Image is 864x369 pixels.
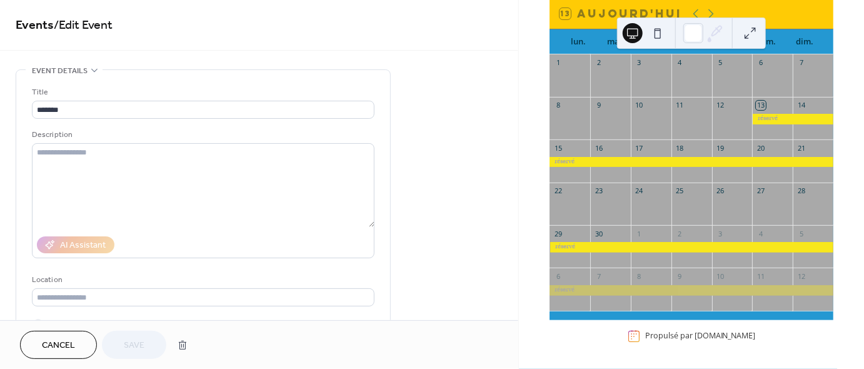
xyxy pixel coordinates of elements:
div: réservé [550,242,833,253]
a: [DOMAIN_NAME] [695,331,756,341]
div: 23 [594,186,603,196]
div: 16 [594,143,603,153]
div: 21 [796,143,806,153]
div: 1 [553,58,563,68]
div: 3 [716,229,725,238]
div: 26 [716,186,725,196]
div: 12 [716,101,725,110]
div: 9 [675,271,685,281]
div: réservé [550,285,833,296]
div: 8 [635,271,644,281]
div: Description [32,128,372,141]
div: 2 [594,58,603,68]
div: 28 [796,186,806,196]
div: Propulsé par [645,331,756,341]
div: 18 [675,143,685,153]
div: 2 [675,229,685,238]
div: 19 [716,143,725,153]
div: 5 [716,58,725,68]
div: 10 [716,271,725,281]
div: 30 [594,229,603,238]
div: 17 [635,143,644,153]
div: 5 [796,229,806,238]
div: 13 [756,101,765,110]
div: 8 [553,101,563,110]
div: 29 [553,229,563,238]
div: 6 [553,271,563,281]
div: 12 [796,271,806,281]
div: 1 [635,229,644,238]
div: Title [32,86,372,99]
div: 3 [635,58,644,68]
div: réservé [752,114,833,124]
div: 24 [635,186,644,196]
div: 7 [594,271,603,281]
span: Link to Google Maps [47,317,116,330]
span: Event details [32,64,88,78]
div: 25 [675,186,685,196]
div: 10 [635,101,644,110]
div: mar. [597,29,635,54]
div: Location [32,273,372,286]
div: 22 [553,186,563,196]
div: 7 [796,58,806,68]
div: 15 [553,143,563,153]
div: 20 [756,143,765,153]
div: sam. [748,29,785,54]
div: 9 [594,101,603,110]
div: dim. [786,29,823,54]
div: 4 [756,229,765,238]
div: 14 [796,101,806,110]
button: Cancel [20,331,97,359]
div: lun. [560,29,597,54]
span: / Edit Event [54,14,113,38]
div: 11 [756,271,765,281]
span: Cancel [42,340,75,353]
div: 11 [675,101,685,110]
div: 27 [756,186,765,196]
a: Events [16,14,54,38]
div: 6 [756,58,765,68]
div: 4 [675,58,685,68]
div: réservé [550,157,833,168]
